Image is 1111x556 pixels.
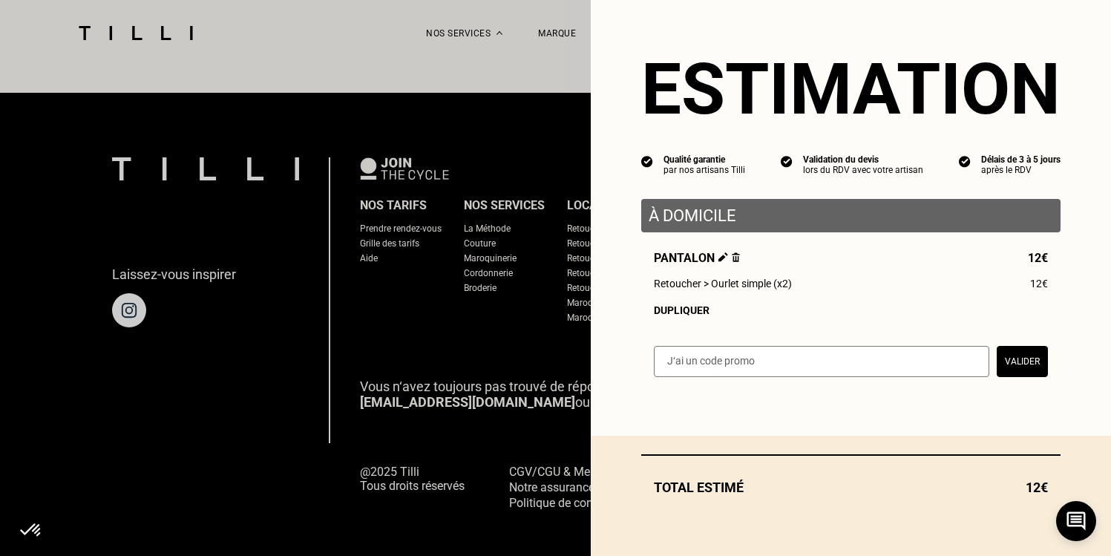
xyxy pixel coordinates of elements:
img: Supprimer [732,252,740,262]
span: 12€ [1026,480,1048,495]
section: Estimation [641,48,1061,131]
img: icon list info [641,154,653,168]
div: Total estimé [641,480,1061,495]
img: icon list info [781,154,793,168]
div: par nos artisans Tilli [663,165,745,175]
div: lors du RDV avec votre artisan [803,165,923,175]
div: après le RDV [981,165,1061,175]
input: J‘ai un code promo [654,346,989,377]
img: Éditer [718,252,728,262]
span: 12€ [1028,251,1048,265]
p: À domicile [649,206,1053,225]
button: Valider [997,346,1048,377]
span: Retoucher > Ourlet simple (x2) [654,278,792,290]
span: Pantalon [654,251,740,265]
div: Validation du devis [803,154,923,165]
div: Délais de 3 à 5 jours [981,154,1061,165]
div: Qualité garantie [663,154,745,165]
span: 12€ [1030,278,1048,290]
img: icon list info [959,154,971,168]
div: Dupliquer [654,304,1048,316]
